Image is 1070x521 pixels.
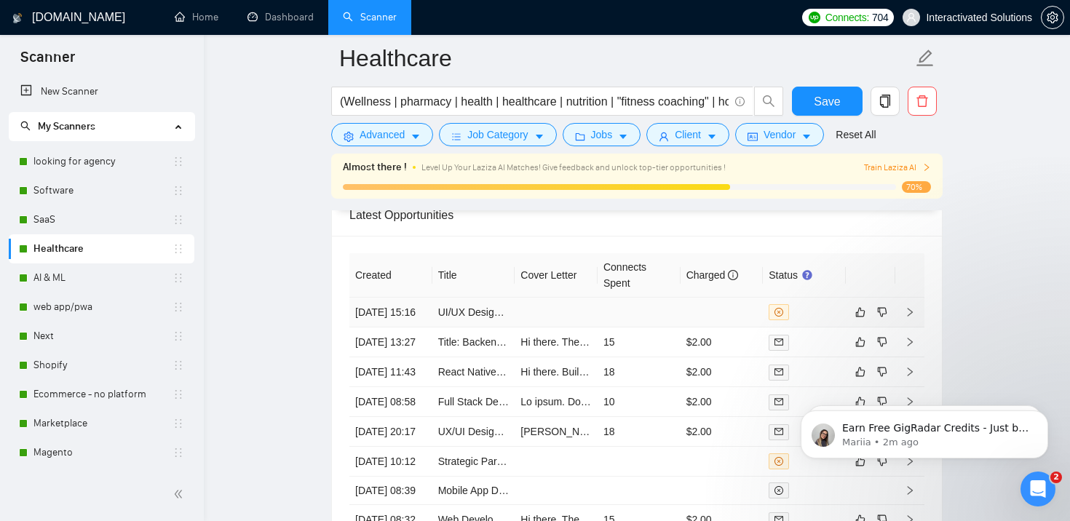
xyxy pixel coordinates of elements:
[764,127,796,143] span: Vendor
[432,357,515,387] td: React Native Expo + Firebase Developer (Startup-MVP Build)
[809,12,820,23] img: upwork-logo.png
[173,447,184,458] span: holder
[515,253,598,298] th: Cover Letter
[681,357,764,387] td: $2.00
[9,47,87,77] span: Scanner
[349,357,432,387] td: [DATE] 11:43
[1021,472,1055,506] iframe: Intercom live chat
[905,337,915,347] span: right
[9,409,194,438] li: Marketplace
[9,147,194,176] li: looking for agency
[439,123,556,146] button: barsJob Categorycaret-down
[855,366,865,378] span: like
[33,234,173,263] a: Healthcare
[349,477,432,505] td: [DATE] 08:39
[755,95,782,108] span: search
[905,485,915,496] span: right
[12,7,23,30] img: logo
[20,77,183,106] a: New Scanner
[173,359,184,371] span: holder
[349,387,432,417] td: [DATE] 08:58
[343,11,397,23] a: searchScanner
[916,49,935,68] span: edit
[38,120,95,132] span: My Scanners
[33,351,173,380] a: Shopify
[908,95,936,108] span: delete
[438,396,856,407] a: Full Stack Developer for Wellness Platform (VAYU) - Build MVP with Scheduling & Payments
[432,253,515,298] th: Title
[681,327,764,357] td: $2.00
[9,438,194,467] li: Magento
[872,9,888,25] span: 704
[906,12,916,23] span: user
[432,387,515,417] td: Full Stack Developer for Wellness Platform (VAYU) - Build MVP with Scheduling & Payments
[598,253,681,298] th: Connects Spent
[20,120,95,132] span: My Scanners
[905,367,915,377] span: right
[763,253,846,298] th: Status
[814,92,840,111] span: Save
[707,131,717,142] span: caret-down
[877,366,887,378] span: dislike
[591,127,613,143] span: Jobs
[33,322,173,351] a: Next
[774,486,783,495] span: close-circle
[774,308,783,317] span: close-circle
[534,131,544,142] span: caret-down
[779,380,1070,482] iframe: Intercom notifications message
[360,127,405,143] span: Advanced
[774,367,783,376] span: mail
[438,426,683,437] a: UX/UI Designer needed for creating web & mobile app
[735,123,824,146] button: idcardVendorcaret-down
[33,380,173,409] a: Ecommerce - no platform
[801,269,814,282] div: Tooltip anchor
[852,303,869,321] button: like
[1041,12,1064,23] a: setting
[9,351,194,380] li: Shopify
[681,417,764,447] td: $2.00
[467,127,528,143] span: Job Category
[852,363,869,381] button: like
[754,87,783,116] button: search
[173,389,184,400] span: holder
[618,131,628,142] span: caret-down
[563,123,641,146] button: folderJobscaret-down
[598,327,681,357] td: 15
[9,380,194,409] li: Ecommerce - no platform
[438,485,700,496] a: Mobile App Developer Needed To Build Out AI-Health App
[349,417,432,447] td: [DATE] 20:17
[173,272,184,284] span: holder
[598,417,681,447] td: 18
[873,363,891,381] button: dislike
[855,306,865,318] span: like
[1041,6,1064,29] button: setting
[432,447,515,477] td: Strategic Partner/Agency for Membership Launch & Ongoing Support
[774,397,783,406] span: mail
[575,131,585,142] span: folder
[349,447,432,477] td: [DATE] 10:12
[748,131,758,142] span: idcard
[173,243,184,255] span: holder
[247,11,314,23] a: dashboardDashboard
[33,438,173,467] a: Magento
[686,269,739,281] span: Charged
[1042,12,1063,23] span: setting
[871,95,899,108] span: copy
[349,298,432,327] td: [DATE] 15:16
[9,322,194,351] li: Next
[33,263,173,293] a: AI & ML
[9,176,194,205] li: Software
[343,159,407,175] span: Almost there !
[331,123,433,146] button: settingAdvancedcaret-down
[908,87,937,116] button: delete
[877,336,887,348] span: dislike
[873,303,891,321] button: dislike
[598,387,681,417] td: 10
[340,92,729,111] input: Search Freelance Jobs...
[9,263,194,293] li: AI & ML
[9,293,194,322] li: web app/pwa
